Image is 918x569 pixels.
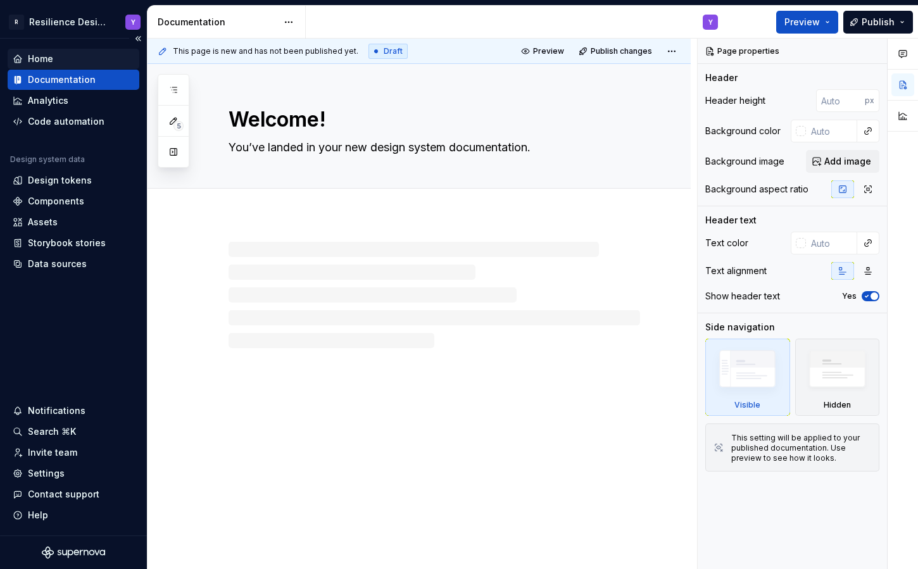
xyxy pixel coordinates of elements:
[816,89,865,112] input: Auto
[708,17,713,27] div: Y
[8,484,139,504] button: Contact support
[734,400,760,410] div: Visible
[28,467,65,480] div: Settings
[705,155,784,168] div: Background image
[8,91,139,111] a: Analytics
[842,291,857,301] label: Yes
[705,183,808,196] div: Background aspect ratio
[705,290,780,303] div: Show header text
[862,16,895,28] span: Publish
[533,46,564,56] span: Preview
[10,154,85,165] div: Design system data
[28,174,92,187] div: Design tokens
[806,232,857,254] input: Auto
[843,11,913,34] button: Publish
[705,265,767,277] div: Text alignment
[8,191,139,211] a: Components
[129,30,147,47] button: Collapse sidebar
[42,546,105,559] svg: Supernova Logo
[28,258,87,270] div: Data sources
[28,94,68,107] div: Analytics
[28,404,85,417] div: Notifications
[575,42,658,60] button: Publish changes
[28,446,77,459] div: Invite team
[705,237,748,249] div: Text color
[8,70,139,90] a: Documentation
[865,96,874,106] p: px
[784,16,820,28] span: Preview
[806,120,857,142] input: Auto
[776,11,838,34] button: Preview
[28,488,99,501] div: Contact support
[806,150,879,173] button: Add image
[28,195,84,208] div: Components
[173,46,358,56] span: This page is new and has not been published yet.
[28,425,76,438] div: Search ⌘K
[705,94,765,107] div: Header height
[3,8,144,35] button: RResilience Design SystemY
[517,42,570,60] button: Preview
[8,111,139,132] a: Code automation
[8,463,139,484] a: Settings
[705,214,757,227] div: Header text
[28,216,58,228] div: Assets
[28,509,48,522] div: Help
[8,422,139,442] button: Search ⌘K
[591,46,652,56] span: Publish changes
[795,339,880,416] div: Hidden
[8,233,139,253] a: Storybook stories
[28,53,53,65] div: Home
[28,237,106,249] div: Storybook stories
[28,115,104,128] div: Code automation
[8,254,139,274] a: Data sources
[8,170,139,191] a: Design tokens
[705,339,790,416] div: Visible
[8,212,139,232] a: Assets
[28,73,96,86] div: Documentation
[705,125,781,137] div: Background color
[731,433,871,463] div: This setting will be applied to your published documentation. Use preview to see how it looks.
[8,401,139,421] button: Notifications
[29,16,110,28] div: Resilience Design System
[8,505,139,525] button: Help
[705,72,738,84] div: Header
[8,442,139,463] a: Invite team
[824,155,871,168] span: Add image
[158,16,277,28] div: Documentation
[173,121,184,131] span: 5
[384,46,403,56] span: Draft
[705,321,775,334] div: Side navigation
[824,400,851,410] div: Hidden
[226,104,638,135] textarea: Welcome!
[8,49,139,69] a: Home
[9,15,24,30] div: R
[131,17,135,27] div: Y
[226,137,638,158] textarea: You’ve landed in your new design system documentation.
